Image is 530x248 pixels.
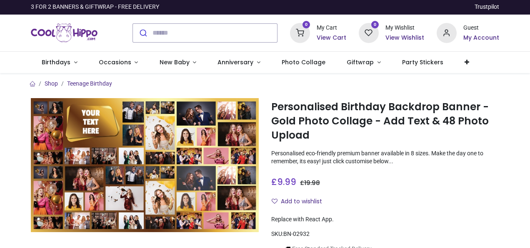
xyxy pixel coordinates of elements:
[31,98,259,232] img: Personalised Birthday Backdrop Banner - Gold Photo Collage - Add Text & 48 Photo Upload
[317,24,346,32] div: My Cart
[67,80,112,87] a: Teenage Birthday
[31,21,97,45] a: Logo of Cool Hippo
[207,52,271,73] a: Anniversary
[149,52,207,73] a: New Baby
[290,29,310,35] a: 0
[31,52,88,73] a: Birthdays
[271,100,499,143] h1: Personalised Birthday Backdrop Banner - Gold Photo Collage - Add Text & 48 Photo Upload
[359,29,379,35] a: 0
[402,58,443,66] span: Party Stickers
[336,52,392,73] a: Giftwrap
[271,215,499,224] div: Replace with React App.
[271,149,499,166] p: Personalised eco-friendly premium banner available in 8 sizes. Make the day one to remember, its ...
[385,34,424,42] a: View Wishlist
[317,34,346,42] a: View Cart
[271,195,329,209] button: Add to wishlistAdd to wishlist
[217,58,253,66] span: Anniversary
[45,80,58,87] a: Shop
[283,230,310,237] span: BN-02932
[272,198,277,204] i: Add to wishlist
[304,179,320,187] span: 19.98
[271,230,499,238] div: SKU:
[31,21,97,45] img: Cool Hippo
[475,3,499,11] a: Trustpilot
[160,58,190,66] span: New Baby
[133,24,152,42] button: Submit
[271,176,296,188] span: £
[99,58,131,66] span: Occasions
[300,179,320,187] span: £
[371,21,379,29] sup: 0
[31,3,159,11] div: 3 FOR 2 BANNERS & GIFTWRAP - FREE DELIVERY
[277,176,296,188] span: 9.99
[42,58,70,66] span: Birthdays
[463,34,499,42] a: My Account
[463,24,499,32] div: Guest
[282,58,325,66] span: Photo Collage
[302,21,310,29] sup: 0
[385,24,424,32] div: My Wishlist
[347,58,374,66] span: Giftwrap
[88,52,149,73] a: Occasions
